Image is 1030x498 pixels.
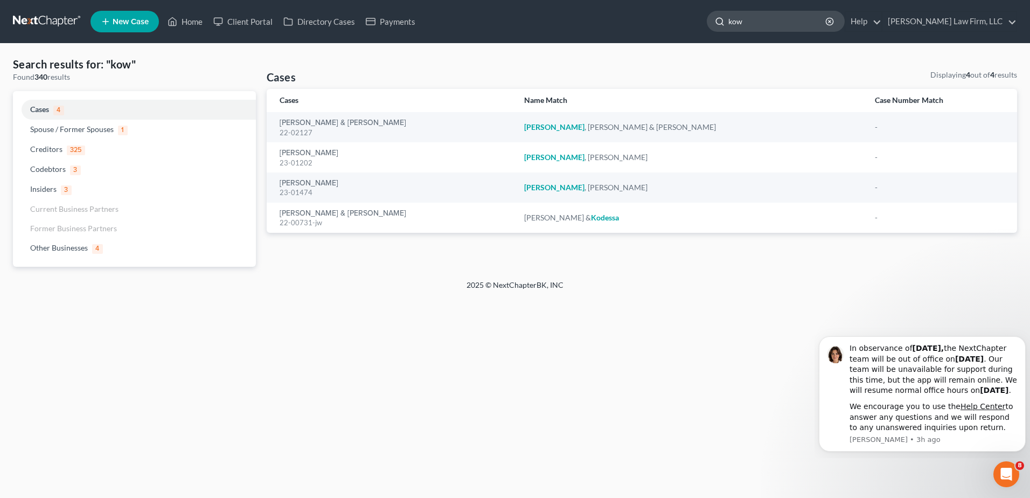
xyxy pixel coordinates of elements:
iframe: Intercom notifications message [815,316,1030,458]
strong: 340 [34,72,47,81]
a: Cases4 [13,100,256,120]
div: 2025 © NextChapterBK, INC [208,280,822,299]
div: 22-02127 [280,128,507,138]
a: [PERSON_NAME] [280,149,338,157]
a: [PERSON_NAME] & [PERSON_NAME] [280,119,406,127]
div: [PERSON_NAME] & [524,212,858,223]
span: Former Business Partners [30,224,117,233]
span: 4 [92,244,103,254]
span: Current Business Partners [30,204,119,213]
span: 3 [70,165,81,175]
span: Spouse / Former Spouses [30,124,114,134]
a: Payments [360,12,421,31]
strong: 4 [966,70,970,79]
em: Kodessa [591,213,619,222]
div: - [875,152,1004,163]
h4: Search results for: "kow" [13,57,256,72]
a: Directory Cases [278,12,360,31]
a: [PERSON_NAME] & [PERSON_NAME] [280,210,406,217]
iframe: Intercom live chat [993,461,1019,487]
span: 1 [118,126,128,135]
div: - [875,122,1004,133]
span: Insiders [30,184,57,193]
a: Insiders3 [13,179,256,199]
div: - [875,212,1004,223]
a: [PERSON_NAME] Law Firm, LLC [882,12,1017,31]
a: Codebtors3 [13,160,256,179]
a: [PERSON_NAME] [280,179,338,187]
h4: Cases [267,70,296,85]
a: Creditors325 [13,140,256,160]
span: Codebtors [30,164,66,174]
div: 23-01202 [280,158,507,168]
th: Name Match [516,89,866,112]
div: Displaying out of results [930,70,1017,80]
span: 8 [1015,461,1024,470]
strong: 4 [990,70,994,79]
a: Other Businesses4 [13,238,256,258]
a: Former Business Partners [13,219,256,238]
div: , [PERSON_NAME] [524,182,858,193]
th: Case Number Match [866,89,1017,112]
a: Spouse / Former Spouses1 [13,120,256,140]
em: [PERSON_NAME] [524,122,584,132]
span: 325 [67,146,85,155]
div: Found results [13,72,256,82]
a: Home [162,12,208,31]
th: Cases [267,89,516,112]
span: 4 [53,106,64,115]
span: 3 [61,185,72,195]
em: [PERSON_NAME] [524,153,584,162]
span: New Case [113,18,149,26]
span: Other Businesses [30,243,88,252]
a: Current Business Partners [13,199,256,219]
em: [PERSON_NAME] [524,183,584,192]
div: - [875,182,1004,193]
div: , [PERSON_NAME] [524,152,858,163]
div: 22-00731-jw [280,218,507,228]
div: , [PERSON_NAME] & [PERSON_NAME] [524,122,858,133]
input: Search by name... [728,11,827,31]
a: Help [845,12,881,31]
span: Cases [30,105,49,114]
div: 23-01474 [280,188,507,198]
a: Client Portal [208,12,278,31]
span: Creditors [30,144,62,154]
